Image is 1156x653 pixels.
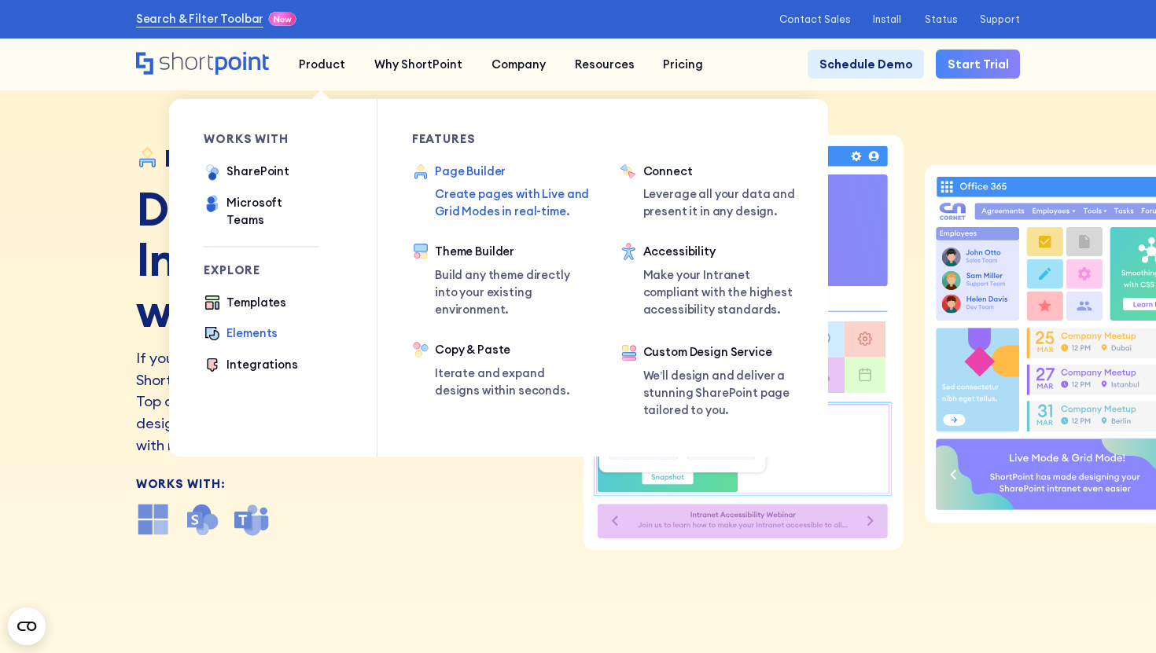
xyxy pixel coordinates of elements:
div: Templates [226,294,286,311]
div: Page Builder [435,163,592,180]
img: microsoft teams icon [234,502,269,537]
div: Theme Builder [435,243,585,260]
div: Explore [204,265,318,277]
div: Works With: [136,479,569,490]
a: Status [925,13,957,25]
div: Integrations [226,356,297,373]
p: Leverage all your data and present it in any design. [643,185,801,220]
iframe: Chat Widget [1077,578,1156,653]
div: Elements [226,325,278,342]
p: Create pages with Live and Grid Modes in real-time. [435,185,592,220]
div: Why ShortPoint [374,56,462,73]
a: Elements [204,325,278,344]
div: Custom Design Service [643,343,793,361]
p: We’ll design and deliver a stunning SharePoint page tailored to you. [643,367,793,419]
div: Connect [643,163,801,180]
a: AccessibilityMake your Intranet compliant with the highest accessibility standards. [620,243,793,320]
div: works with [204,134,318,145]
a: Templates [204,294,286,314]
a: Why ShortPoint [360,50,477,79]
div: Product [299,56,345,73]
a: Microsoft Teams [204,194,318,229]
a: Resources [560,50,649,79]
h1: Design Stunning Intranet Websites with Page Builder [136,184,569,336]
div: Page Builder [164,145,300,172]
div: Company [491,56,546,73]
a: SharePoint [204,163,289,183]
div: Microsoft Teams [226,194,318,229]
a: Contact Sales [779,13,850,25]
div: Resources [575,56,635,73]
img: microsoft office icon [136,502,171,537]
img: SharePoint icon [185,502,219,537]
a: Integrations [204,356,298,376]
a: Product [285,50,360,79]
div: Accessibility [643,243,793,260]
a: Company [477,50,560,79]
dotlottie-player: ShortPoint Live Mode Animation [578,106,1156,576]
h2: If you're looking for a SharePoint Builder, start with ShortPoint! [136,347,495,391]
a: Theme BuilderBuild any theme directly into your existing environment. [412,243,586,318]
a: Support [980,13,1020,25]
button: Open CMP widget [8,607,46,645]
a: Schedule Demo [808,50,924,79]
div: Features [412,134,586,145]
a: Page BuilderCreate pages with Live and Grid Modes in real-time. [412,163,592,220]
p: Iterate and expand designs within seconds. [435,365,585,399]
div: Pricing [663,56,703,73]
a: Pricing [649,50,718,79]
p: Top companies are using ShortPoint's Live Mode to design, brand and build gorgeous Intranet websi... [136,391,495,456]
div: Copy & Paste [435,341,585,358]
div: SharePoint [226,163,289,180]
a: Custom Design ServiceWe’ll design and deliver a stunning SharePoint page tailored to you. [620,343,793,422]
a: Start Trial [936,50,1020,79]
p: Build any theme directly into your existing environment. [435,266,585,318]
a: Search & Filter Toolbar [136,10,264,28]
p: Make your Intranet compliant with the highest accessibility standards. [643,266,793,318]
a: Copy & PasteIterate and expand designs within seconds. [412,341,586,398]
a: ConnectLeverage all your data and present it in any design. [620,163,800,220]
a: Install [873,13,901,25]
a: Home [136,52,271,77]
